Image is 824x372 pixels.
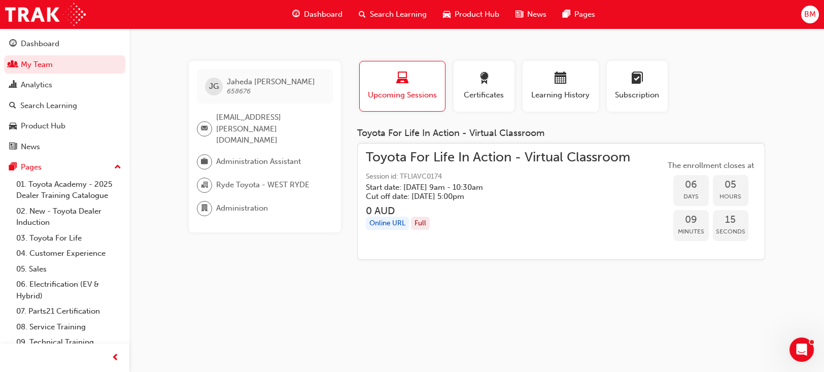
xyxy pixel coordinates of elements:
[9,81,17,90] span: chart-icon
[21,79,52,91] div: Analytics
[9,163,17,172] span: pages-icon
[443,8,451,21] span: car-icon
[713,226,748,238] span: Seconds
[614,89,660,101] span: Subscription
[284,4,351,25] a: guage-iconDashboard
[209,81,219,92] span: JG
[357,128,765,139] div: Toyota For Life In Action - Virtual Classroom
[530,89,591,101] span: Learning History
[4,55,125,74] a: My Team
[478,72,490,86] span: award-icon
[12,303,125,319] a: 07. Parts21 Certification
[574,9,595,20] span: Pages
[201,202,208,215] span: department-icon
[713,191,748,202] span: Hours
[713,214,748,226] span: 15
[673,214,709,226] span: 09
[201,179,208,192] span: organisation-icon
[411,217,430,230] div: Full
[4,35,125,53] a: Dashboard
[454,61,514,112] button: Certificates
[12,204,125,230] a: 02. New - Toyota Dealer Induction
[555,72,567,86] span: calendar-icon
[292,8,300,21] span: guage-icon
[4,138,125,156] a: News
[201,122,208,136] span: email-icon
[216,112,325,146] span: [EMAIL_ADDRESS][PERSON_NAME][DOMAIN_NAME]
[21,161,42,173] div: Pages
[9,40,17,49] span: guage-icon
[366,183,614,192] h5: Start date: [DATE] 9am - 10:30am
[359,8,366,21] span: search-icon
[9,122,17,131] span: car-icon
[4,76,125,94] a: Analytics
[607,61,668,112] button: Subscription
[12,230,125,246] a: 03. Toyota For Life
[366,152,757,252] a: Toyota For Life In Action - Virtual ClassroomSession id: TFLIAVC0174Start date: [DATE] 9am - 10:3...
[114,161,121,174] span: up-icon
[366,152,630,163] span: Toyota For Life In Action - Virtual Classroom
[359,61,445,112] button: Upcoming Sessions
[112,352,119,364] span: prev-icon
[455,9,499,20] span: Product Hub
[396,72,408,86] span: laptop-icon
[801,6,819,23] button: BM
[9,102,16,111] span: search-icon
[5,3,86,26] img: Trak
[9,143,17,152] span: news-icon
[563,8,570,21] span: pages-icon
[12,334,125,350] a: 09. Technical Training
[21,141,40,153] div: News
[523,61,599,112] button: Learning History
[21,120,65,132] div: Product Hub
[673,191,709,202] span: Days
[516,8,523,21] span: news-icon
[713,179,748,191] span: 05
[366,205,630,217] h3: 0 AUD
[4,117,125,136] a: Product Hub
[12,261,125,277] a: 05. Sales
[304,9,342,20] span: Dashboard
[227,87,251,95] span: 658676
[12,246,125,261] a: 04. Customer Experience
[527,9,546,20] span: News
[366,217,409,230] div: Online URL
[507,4,555,25] a: news-iconNews
[665,160,757,172] span: The enrollment closes at
[673,179,709,191] span: 06
[461,89,507,101] span: Certificates
[789,337,814,362] iframe: Intercom live chat
[4,32,125,158] button: DashboardMy TeamAnalyticsSearch LearningProduct HubNews
[555,4,603,25] a: pages-iconPages
[12,319,125,335] a: 08. Service Training
[216,156,301,167] span: Administration Assistant
[370,9,427,20] span: Search Learning
[4,96,125,115] a: Search Learning
[351,4,435,25] a: search-iconSearch Learning
[631,72,643,86] span: learningplan-icon
[9,60,17,70] span: people-icon
[21,38,59,50] div: Dashboard
[366,192,614,201] h5: Cut off date: [DATE] 5:00pm
[367,89,437,101] span: Upcoming Sessions
[20,100,77,112] div: Search Learning
[366,171,630,183] span: Session id: TFLIAVC0174
[435,4,507,25] a: car-iconProduct Hub
[201,155,208,168] span: briefcase-icon
[4,158,125,177] button: Pages
[216,202,268,214] span: Administration
[12,177,125,204] a: 01. Toyota Academy - 2025 Dealer Training Catalogue
[227,77,315,86] span: Jaheda [PERSON_NAME]
[804,9,816,20] span: BM
[673,226,709,238] span: Minutes
[12,277,125,303] a: 06. Electrification (EV & Hybrid)
[216,179,310,191] span: Ryde Toyota - WEST RYDE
